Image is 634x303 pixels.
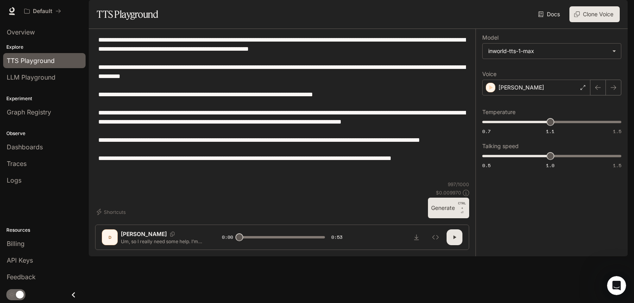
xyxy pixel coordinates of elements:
button: GenerateCTRL +⏎ [428,198,469,218]
div: inworld-tts-1-max [483,44,621,59]
p: $ 0.009970 [436,189,461,196]
p: Voice [482,71,497,77]
p: Model [482,35,498,40]
iframe: Intercom live chat [607,276,626,295]
span: 0:53 [331,233,342,241]
p: Default [33,8,52,15]
div: D [103,231,116,244]
button: Download audio [409,229,424,245]
button: All workspaces [21,3,65,19]
div: inworld-tts-1-max [488,47,608,55]
p: Um, so I really need some help. I’m in high school right now, and I really want to participate in... [121,238,203,245]
span: 1.5 [613,128,621,135]
button: Shortcuts [95,206,129,218]
p: CTRL + [458,201,466,210]
a: Docs [537,6,563,22]
span: 1.0 [546,162,554,169]
button: Copy Voice ID [167,232,178,236]
button: Inspect [428,229,443,245]
button: Clone Voice [569,6,620,22]
span: 0:00 [222,233,233,241]
span: 0.5 [482,162,491,169]
span: 1.1 [546,128,554,135]
p: [PERSON_NAME] [498,84,544,91]
p: Temperature [482,109,516,115]
p: Talking speed [482,143,519,149]
h1: TTS Playground [97,6,158,22]
span: 1.5 [613,162,621,169]
span: 0.7 [482,128,491,135]
p: [PERSON_NAME] [121,230,167,238]
p: ⏎ [458,201,466,215]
